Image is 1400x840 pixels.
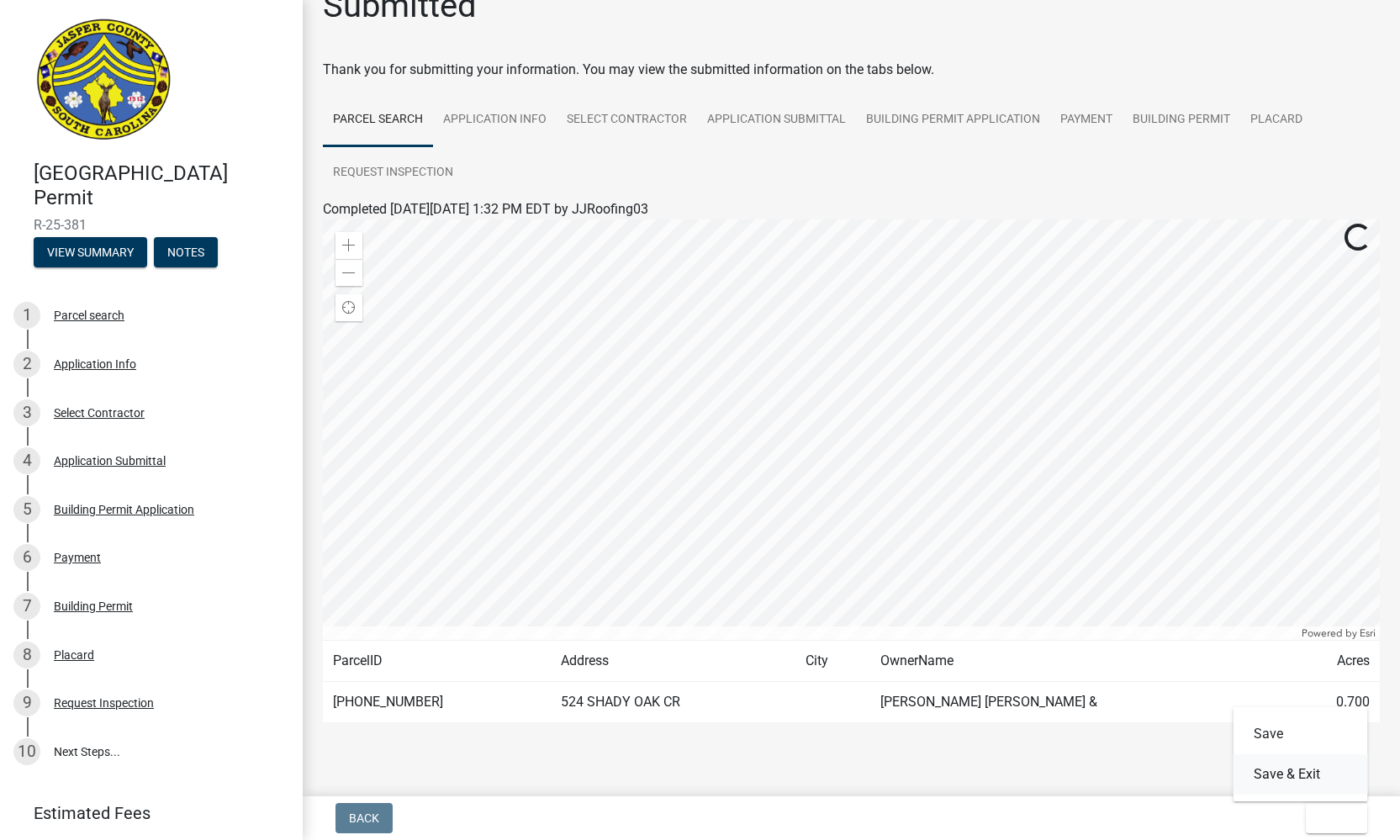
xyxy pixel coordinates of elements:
div: Application Submittal [54,455,166,467]
td: Address [551,641,795,682]
a: Parcel search [323,93,433,147]
a: Application Info [433,93,557,147]
div: 1 [13,302,40,329]
div: 2 [13,351,40,378]
div: Building Permit [54,600,133,612]
div: 7 [13,593,40,620]
div: Placard [54,649,94,661]
div: Payment [54,552,101,563]
td: OwnerName [870,641,1286,682]
td: 524 SHADY OAK CR [551,682,795,723]
div: 5 [13,496,40,523]
span: Exit [1319,811,1344,825]
a: Estimated Fees [13,796,276,830]
a: Esri [1360,627,1376,639]
button: Notes [154,237,218,267]
a: Request Inspection [323,146,463,200]
a: Building Permit Application [856,93,1050,147]
a: Placard [1240,93,1313,147]
span: Completed [DATE][DATE] 1:32 PM EDT by JJRoofing03 [323,201,648,217]
h4: [GEOGRAPHIC_DATA] Permit [34,161,289,210]
div: Parcel search [54,309,124,321]
div: 4 [13,447,40,474]
div: Select Contractor [54,407,145,419]
div: 9 [13,689,40,716]
div: 8 [13,642,40,668]
img: Jasper County, South Carolina [34,18,174,144]
span: R-25-381 [34,217,269,233]
button: View Summary [34,237,147,267]
wm-modal-confirm: Notes [154,246,218,260]
div: 3 [13,399,40,426]
div: Thank you for submitting your information. You may view the submitted information on the tabs below. [323,60,1380,80]
button: Save & Exit [1234,754,1368,795]
a: Building Permit [1123,93,1240,147]
button: Save [1234,714,1368,754]
div: Building Permit Application [54,504,194,515]
div: Zoom in [335,232,362,259]
div: Request Inspection [54,697,154,709]
wm-modal-confirm: Summary [34,246,147,260]
td: [PHONE_NUMBER] [323,682,551,723]
div: Exit [1234,707,1368,801]
td: ParcelID [323,641,551,682]
span: Back [349,811,379,825]
button: Back [335,803,393,833]
div: 10 [13,738,40,765]
a: Select Contractor [557,93,697,147]
a: Payment [1050,93,1123,147]
button: Exit [1306,803,1367,833]
div: Zoom out [335,259,362,286]
div: 6 [13,544,40,571]
td: 0.700 [1286,682,1380,723]
td: Acres [1286,641,1380,682]
div: Find my location [335,294,362,321]
a: Application Submittal [697,93,856,147]
td: City [795,641,870,682]
div: Application Info [54,358,136,370]
td: [PERSON_NAME] [PERSON_NAME] & [870,682,1286,723]
div: Powered by [1297,626,1380,640]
